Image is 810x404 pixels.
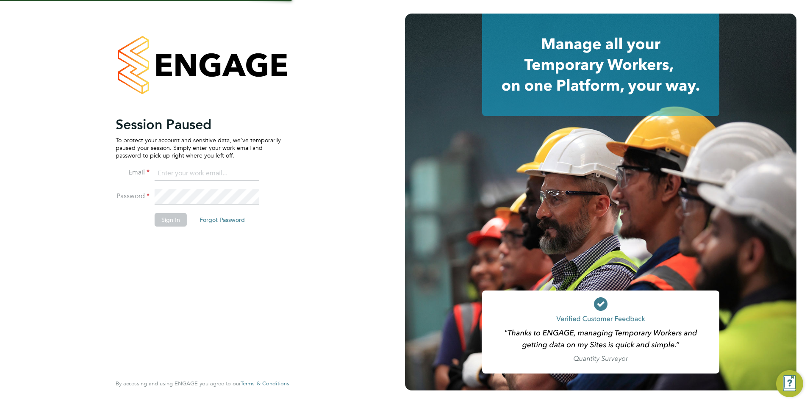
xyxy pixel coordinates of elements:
button: Sign In [155,213,187,227]
button: Engage Resource Center [776,370,803,397]
a: Terms & Conditions [241,380,289,387]
label: Email [116,168,150,177]
span: By accessing and using ENGAGE you agree to our [116,380,289,387]
label: Password [116,192,150,201]
input: Enter your work email... [155,166,259,181]
button: Forgot Password [193,213,252,227]
span: Terms & Conditions [241,380,289,387]
p: To protect your account and sensitive data, we've temporarily paused your session. Simply enter y... [116,136,281,160]
h2: Session Paused [116,116,281,133]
